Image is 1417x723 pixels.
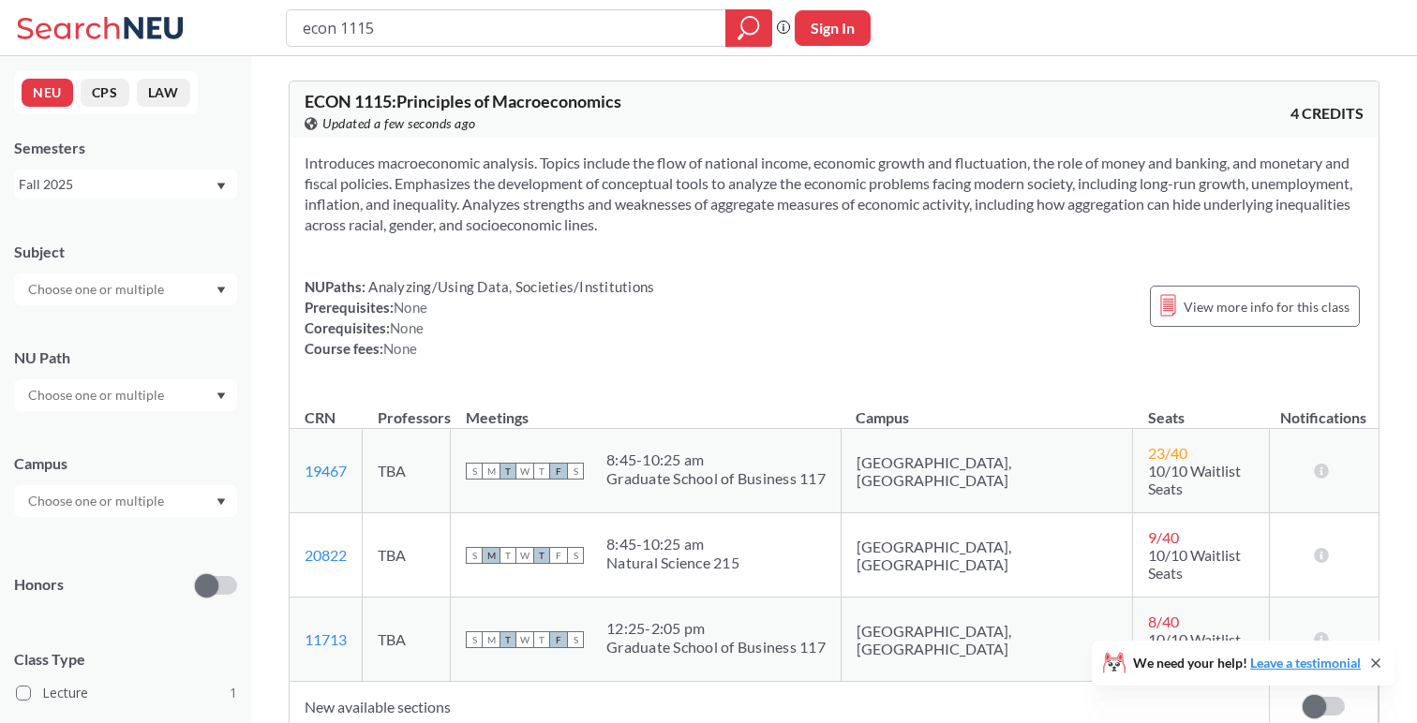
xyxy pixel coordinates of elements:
span: Updated a few seconds ago [322,113,476,134]
span: T [500,631,516,648]
div: Graduate School of Business 117 [606,469,826,488]
svg: magnifying glass [738,15,760,41]
td: [GEOGRAPHIC_DATA], [GEOGRAPHIC_DATA] [841,429,1133,513]
span: S [466,463,483,480]
span: T [500,547,516,564]
div: Graduate School of Business 117 [606,638,826,657]
div: NUPaths: Prerequisites: Corequisites: Course fees: [305,276,654,359]
div: magnifying glass [725,9,772,47]
button: Sign In [795,10,871,46]
span: 10/10 Waitlist Seats [1148,630,1241,666]
svg: Dropdown arrow [216,287,226,294]
span: W [516,463,533,480]
div: 12:25 - 2:05 pm [606,619,826,638]
span: We need your help! [1133,657,1361,670]
a: 11713 [305,630,347,648]
td: [GEOGRAPHIC_DATA], [GEOGRAPHIC_DATA] [841,513,1133,598]
div: CRN [305,407,336,428]
div: 8:45 - 10:25 am [606,535,739,553]
input: Class, professor, course number, "phrase" [301,12,712,44]
div: 8:45 - 10:25 am [606,450,826,469]
span: 8 / 40 [1148,612,1179,630]
span: Analyzing/Using Data, Societies/Institutions [365,278,654,295]
td: TBA [363,429,451,513]
span: View more info for this class [1184,295,1350,318]
div: Fall 2025 [19,174,215,195]
span: 23 / 40 [1148,444,1187,462]
span: S [567,463,584,480]
div: Semesters [14,138,237,158]
span: S [567,547,584,564]
span: F [550,547,567,564]
input: Choose one or multiple [19,384,176,406]
span: T [500,463,516,480]
div: Dropdown arrow [14,273,237,305]
span: ECON 1115 : Principles of Macroeconomics [305,91,621,111]
span: 9 / 40 [1148,528,1179,546]
input: Choose one or multiple [19,490,176,512]
a: 19467 [305,462,347,480]
td: [GEOGRAPHIC_DATA], [GEOGRAPHIC_DATA] [841,598,1133,682]
button: NEU [22,79,73,107]
span: T [533,631,550,648]
td: TBA [363,598,451,682]
span: F [550,463,567,480]
span: M [483,547,500,564]
span: 10/10 Waitlist Seats [1148,546,1241,582]
th: Seats [1133,389,1270,429]
svg: Dropdown arrow [216,498,226,506]
svg: Dropdown arrow [216,392,226,400]
span: M [483,463,500,480]
span: W [516,631,533,648]
svg: Dropdown arrow [216,183,226,190]
span: 4 CREDITS [1290,103,1364,124]
span: F [550,631,567,648]
th: Professors [363,389,451,429]
span: 1 [230,683,237,703]
span: M [483,631,500,648]
span: None [383,340,417,357]
span: 10/10 Waitlist Seats [1148,462,1241,497]
button: LAW [137,79,190,107]
td: TBA [363,513,451,598]
div: Fall 2025Dropdown arrow [14,170,237,199]
div: Dropdown arrow [14,485,237,517]
span: None [394,299,427,316]
div: Natural Science 215 [606,553,739,572]
a: 20822 [305,546,347,564]
span: S [466,547,483,564]
th: Notifications [1269,389,1378,429]
div: Dropdown arrow [14,379,237,411]
span: S [567,631,584,648]
section: Introduces macroeconomic analysis. Topics include the flow of national income, economic growth an... [305,153,1364,235]
span: T [533,547,550,564]
span: W [516,547,533,564]
div: Campus [14,453,237,474]
span: Class Type [14,649,237,670]
button: CPS [81,79,129,107]
span: T [533,463,550,480]
label: Lecture [16,681,237,705]
span: S [466,631,483,648]
a: Leave a testimonial [1250,655,1361,671]
input: Choose one or multiple [19,278,176,301]
th: Campus [841,389,1133,429]
div: Subject [14,242,237,262]
th: Meetings [451,389,842,429]
p: Honors [14,574,64,596]
div: NU Path [14,347,237,368]
span: None [390,319,424,336]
